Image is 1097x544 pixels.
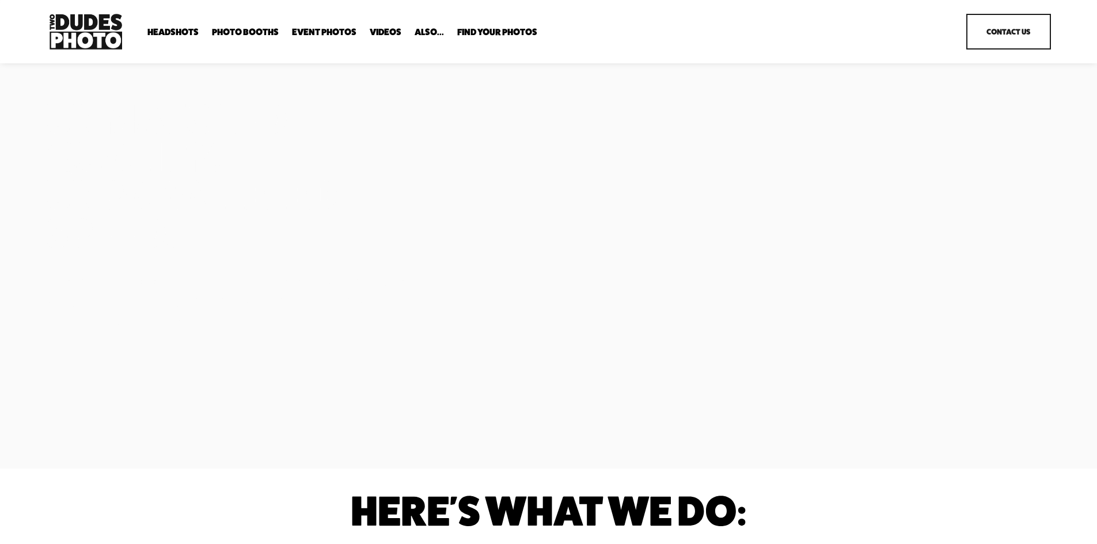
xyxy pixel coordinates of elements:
[46,100,419,251] h1: Unmatched Quality. Unparalleled Speed.
[292,27,356,38] a: Event Photos
[457,28,537,37] span: Find Your Photos
[370,27,401,38] a: Videos
[46,11,126,52] img: Two Dudes Photo | Headshots, Portraits &amp; Photo Booths
[415,28,444,37] span: Also...
[966,14,1051,50] a: Contact Us
[172,492,925,530] h1: Here's What We do:
[147,27,199,38] a: folder dropdown
[415,27,444,38] a: folder dropdown
[457,27,537,38] a: folder dropdown
[147,28,199,37] span: Headshots
[212,27,279,38] a: folder dropdown
[212,28,279,37] span: Photo Booths
[46,272,411,333] strong: Two Dudes Photo is a full-service photography & video production agency delivering premium experi...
